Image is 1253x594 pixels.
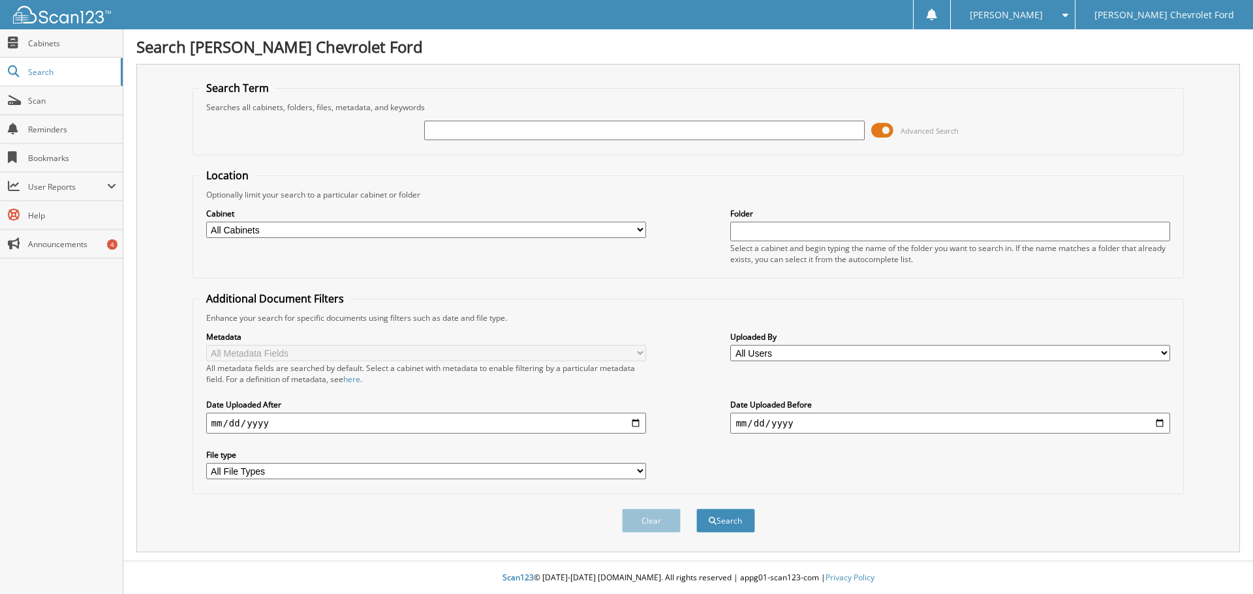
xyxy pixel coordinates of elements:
span: Help [28,210,116,221]
span: Scan123 [503,572,534,583]
input: start [206,413,646,434]
span: Search [28,67,114,78]
label: Date Uploaded After [206,399,646,410]
label: File type [206,449,646,460]
input: end [730,413,1170,434]
div: Select a cabinet and begin typing the name of the folder you want to search in. If the name match... [730,243,1170,265]
legend: Additional Document Filters [200,291,350,306]
div: Searches all cabinets, folders, files, metadata, and keywords [200,102,1177,113]
label: Date Uploaded Before [730,399,1170,410]
label: Folder [730,208,1170,219]
span: User Reports [28,181,107,192]
label: Uploaded By [730,331,1170,342]
span: Announcements [28,239,116,250]
img: scan123-logo-white.svg [13,6,111,23]
span: Bookmarks [28,153,116,164]
label: Cabinet [206,208,646,219]
legend: Search Term [200,81,275,95]
div: © [DATE]-[DATE] [DOMAIN_NAME]. All rights reserved | appg01-scan123-com | [123,562,1253,594]
span: Reminders [28,124,116,135]
a: here [343,374,360,385]
div: Optionally limit your search to a particular cabinet or folder [200,189,1177,200]
span: Advanced Search [901,126,959,136]
button: Search [696,509,755,533]
div: All metadata fields are searched by default. Select a cabinet with metadata to enable filtering b... [206,363,646,385]
button: Clear [622,509,681,533]
a: Privacy Policy [826,572,874,583]
div: 4 [107,239,117,250]
div: Enhance your search for specific documents using filters such as date and file type. [200,312,1177,323]
span: [PERSON_NAME] Chevrolet Ford [1094,11,1234,19]
h1: Search [PERSON_NAME] Chevrolet Ford [136,36,1240,57]
span: Cabinets [28,38,116,49]
span: [PERSON_NAME] [970,11,1043,19]
label: Metadata [206,331,646,342]
legend: Location [200,168,255,183]
span: Scan [28,95,116,106]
